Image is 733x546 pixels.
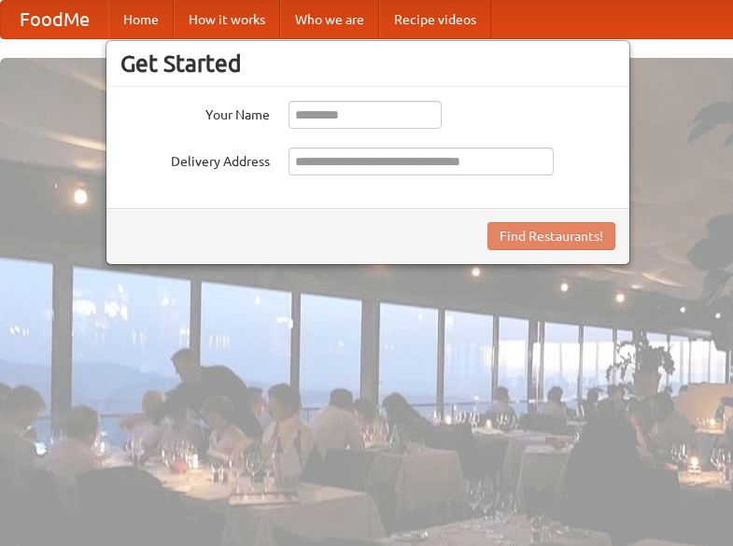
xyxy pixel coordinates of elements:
[280,1,379,38] a: Who we are
[120,49,615,77] h3: Get Started
[174,1,280,38] a: How it works
[120,147,270,171] label: Delivery Address
[108,1,174,38] a: Home
[379,1,491,38] a: Recipe videos
[120,101,270,124] label: Your Name
[487,222,615,250] button: Find Restaurants!
[1,1,108,38] a: FoodMe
